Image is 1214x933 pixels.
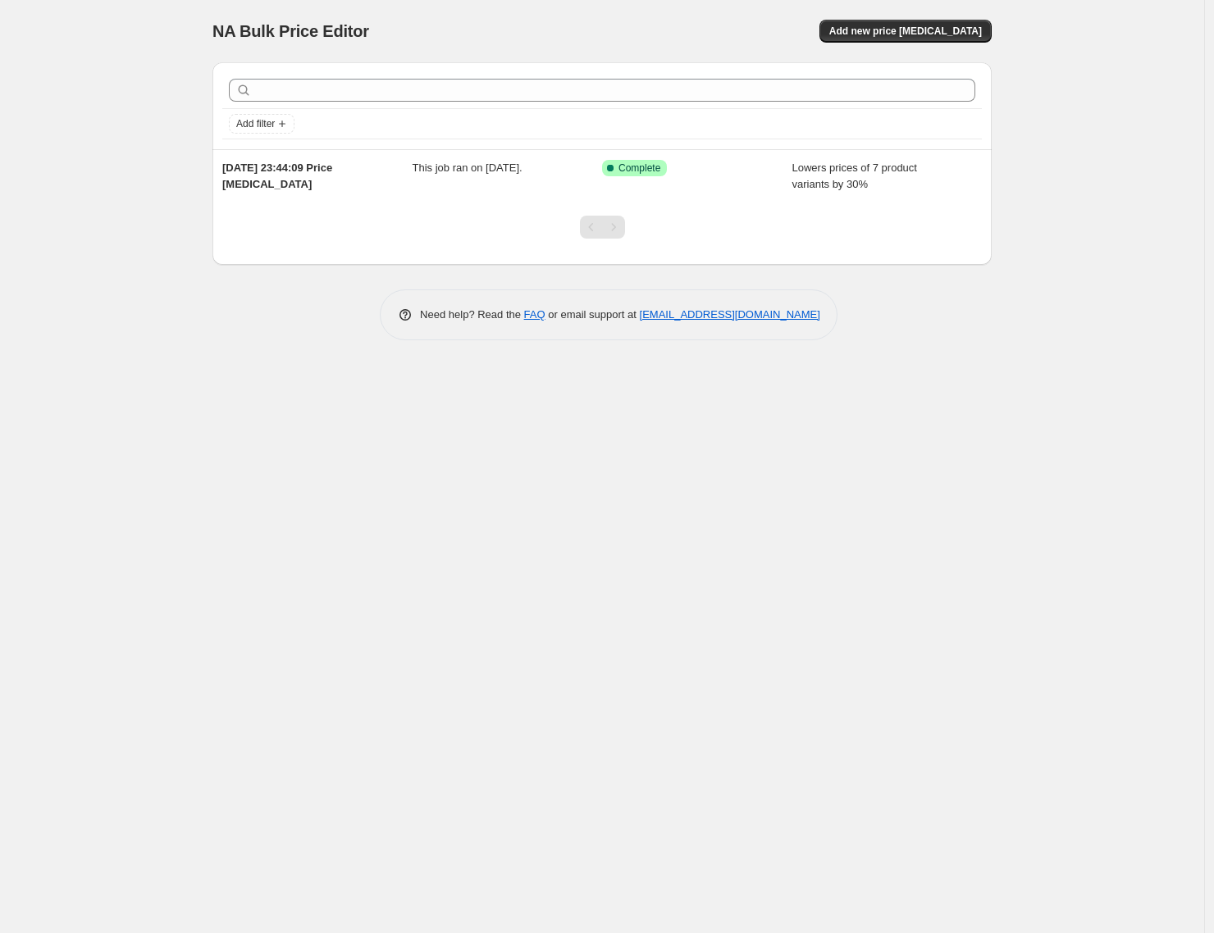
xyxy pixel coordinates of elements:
button: Add new price [MEDICAL_DATA] [819,20,992,43]
span: Lowers prices of 7 product variants by 30% [792,162,917,190]
a: [EMAIL_ADDRESS][DOMAIN_NAME] [640,308,820,321]
span: [DATE] 23:44:09 Price [MEDICAL_DATA] [222,162,332,190]
span: This job ran on [DATE]. [413,162,523,174]
nav: Pagination [580,216,625,239]
span: Complete [618,162,660,175]
span: Add filter [236,117,275,130]
button: Add filter [229,114,294,134]
span: or email support at [545,308,640,321]
span: Add new price [MEDICAL_DATA] [829,25,982,38]
span: NA Bulk Price Editor [212,22,369,40]
span: Need help? Read the [420,308,524,321]
a: FAQ [524,308,545,321]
